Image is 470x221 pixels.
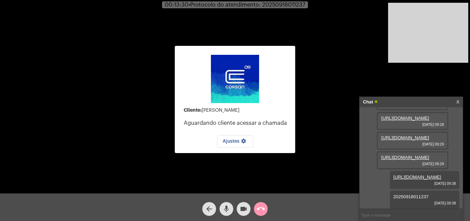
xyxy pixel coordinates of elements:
mat-icon: call_end [257,205,265,213]
a: [URL][DOMAIN_NAME] [381,115,429,121]
span: 00:13:30 [165,2,189,8]
span: [DATE] 09:29 [381,142,444,146]
span: [DATE] 09:28 [381,122,444,127]
span: [DATE] 09:29 [381,162,444,166]
span: • [189,2,190,8]
span: 20250918011237 [393,194,429,199]
strong: Cliente: [184,108,202,112]
mat-icon: mic [222,205,231,213]
mat-icon: arrow_back [205,205,213,213]
a: [URL][DOMAIN_NAME] [393,174,441,180]
div: [PERSON_NAME] [184,108,290,113]
span: Online [375,100,377,103]
button: Ajustes [217,135,253,148]
span: [DATE] 09:38 [393,181,456,185]
a: [URL][DOMAIN_NAME] [381,135,429,140]
p: Aguardando cliente acessar a chamada [184,120,290,126]
a: X [456,97,459,107]
a: [URL][DOMAIN_NAME] [381,155,429,160]
span: Ajustes [223,139,248,144]
mat-icon: settings [239,138,248,147]
span: [DATE] 09:38 [393,201,456,205]
input: Type a message [360,209,463,221]
img: d4669ae0-8c07-2337-4f67-34b0df7f5ae4.jpeg [211,55,259,103]
strong: Chat [363,97,373,107]
mat-icon: videocam [239,205,248,213]
span: Protocolo do atendimento: 20250918011237 [189,2,305,8]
